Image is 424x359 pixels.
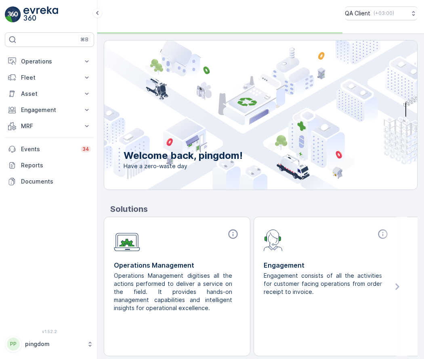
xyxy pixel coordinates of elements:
div: PP [7,338,20,351]
img: city illustration [68,40,417,190]
p: MRF [21,122,78,130]
p: 34 [82,146,89,152]
p: ⌘B [80,36,88,43]
p: Asset [21,90,78,98]
p: Operations Management digitises all the actions performed to deliver a service on the field. It p... [114,272,234,312]
a: Reports [5,157,94,173]
p: Engagement [21,106,78,114]
p: Operations [21,57,78,65]
p: Operations Management [114,260,240,270]
span: Have a zero-waste day [124,162,243,170]
p: Fleet [21,74,78,82]
p: Welcome back, pingdom! [124,149,243,162]
p: Events [21,145,76,153]
p: Solutions [110,203,418,215]
img: logo_light-DOdMpM7g.png [23,6,58,23]
p: pingdom [25,340,83,348]
p: Documents [21,177,91,186]
p: Engagement [264,260,390,270]
button: QA Client(+03:00) [345,6,418,20]
button: Asset [5,86,94,102]
a: Documents [5,173,94,190]
button: Engagement [5,102,94,118]
img: logo [5,6,21,23]
p: QA Client [345,9,370,17]
button: MRF [5,118,94,134]
a: Events34 [5,141,94,157]
button: PPpingdom [5,336,94,353]
span: v 1.52.2 [5,329,94,334]
img: module-icon [114,228,140,251]
button: Operations [5,53,94,70]
p: ( +03:00 ) [374,10,394,17]
button: Fleet [5,70,94,86]
p: Engagement consists of all the activities for customer facing operations from order receipt to in... [264,272,384,296]
p: Reports [21,161,91,169]
img: module-icon [264,228,283,251]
